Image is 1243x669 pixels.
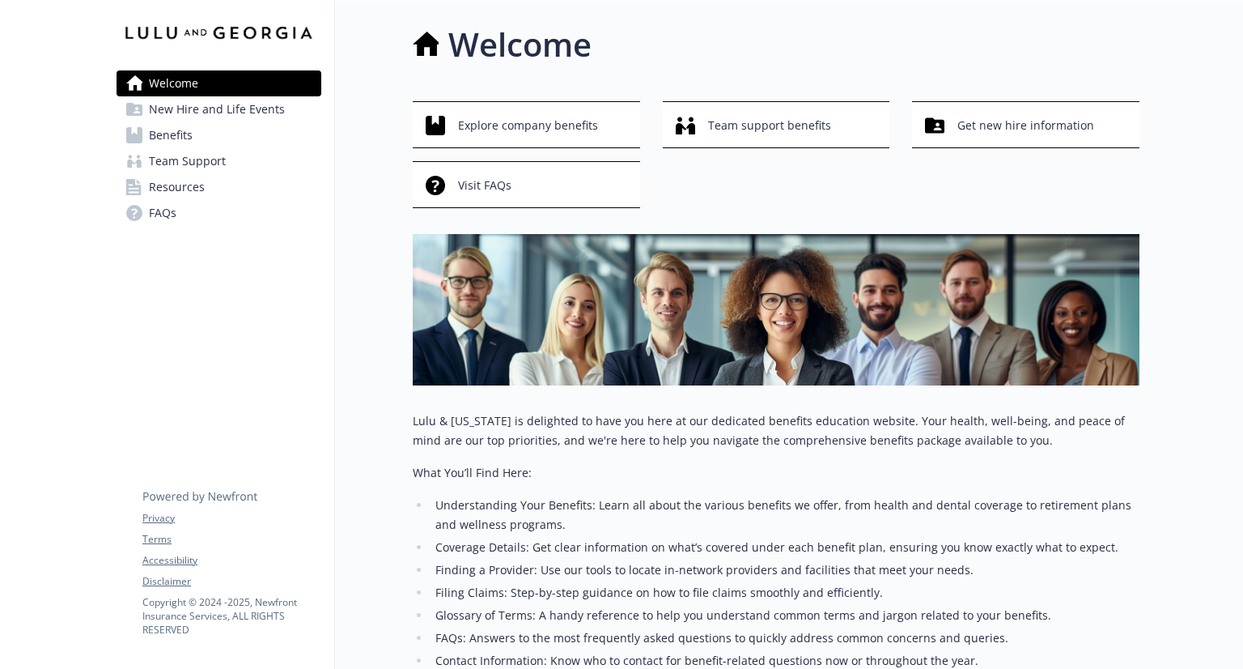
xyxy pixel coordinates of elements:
span: Visit FAQs [458,170,511,201]
button: Team support benefits [663,101,890,148]
span: Explore company benefits [458,110,598,141]
a: New Hire and Life Events [117,96,321,122]
span: Welcome [149,70,198,96]
li: Understanding Your Benefits: Learn all about the various benefits we offer, from health and denta... [431,496,1139,535]
a: Team Support [117,148,321,174]
img: overview page banner [413,234,1139,386]
li: Finding a Provider: Use our tools to locate in-network providers and facilities that meet your ne... [431,560,1139,580]
li: Filing Claims: Step-by-step guidance on how to file claims smoothly and efficiently. [431,583,1139,603]
p: Lulu & [US_STATE] is delighted to have you here at our dedicated benefits education website. Your... [413,411,1139,450]
p: What You’ll Find Here: [413,463,1139,483]
button: Get new hire information [912,101,1139,148]
li: Coverage Details: Get clear information on what’s covered under each benefit plan, ensuring you k... [431,538,1139,557]
a: Privacy [142,511,320,526]
li: FAQs: Answers to the most frequently asked questions to quickly address common concerns and queries. [431,629,1139,648]
a: Accessibility [142,553,320,568]
span: Team support benefits [708,110,831,141]
p: Copyright © 2024 - 2025 , Newfront Insurance Services, ALL RIGHTS RESERVED [142,595,320,637]
a: Welcome [117,70,321,96]
button: Explore company benefits [413,101,640,148]
a: Benefits [117,122,321,148]
span: Get new hire information [957,110,1094,141]
button: Visit FAQs [413,161,640,208]
a: FAQs [117,200,321,226]
a: Terms [142,532,320,547]
li: Glossary of Terms: A handy reference to help you understand common terms and jargon related to yo... [431,606,1139,625]
span: Benefits [149,122,193,148]
span: Team Support [149,148,226,174]
a: Disclaimer [142,574,320,589]
span: New Hire and Life Events [149,96,285,122]
a: Resources [117,174,321,200]
span: FAQs [149,200,176,226]
h1: Welcome [448,20,592,69]
span: Resources [149,174,205,200]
